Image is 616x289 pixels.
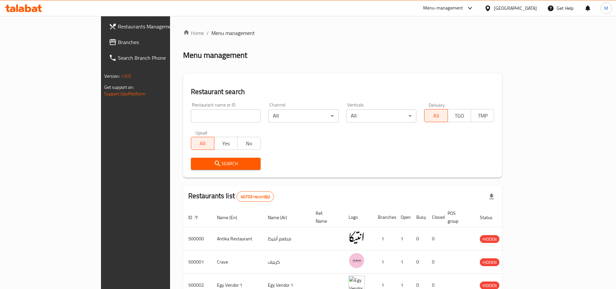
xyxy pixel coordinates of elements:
a: Support.OpsPlatform [104,89,146,98]
span: Name (Ar) [268,214,295,221]
td: 0 [411,227,427,250]
span: TGO [451,111,468,120]
a: Search Branch Phone [104,50,204,66]
span: Menu management [211,29,255,37]
div: Export file [484,189,499,204]
span: Search Branch Phone [118,54,199,62]
button: All [191,137,214,150]
span: Ref. Name [316,209,336,225]
div: Total records count [236,191,274,202]
span: Yes [217,139,235,148]
a: Branches [104,34,204,50]
img: Crave [349,252,365,269]
div: Menu-management [423,4,463,12]
span: All [427,111,445,120]
th: Closed [427,207,442,227]
td: Crave [212,250,263,274]
img: Antika Restaurant [349,229,365,246]
button: TMP [471,109,494,122]
th: Open [395,207,411,227]
span: Branches [118,38,199,46]
span: Status [480,214,501,221]
span: ID [188,214,201,221]
span: All [194,139,212,148]
td: 1 [373,227,395,250]
button: All [424,109,448,122]
div: [GEOGRAPHIC_DATA] [494,5,537,12]
input: Search for restaurant name or ID.. [191,109,261,122]
nav: breadcrumb [183,29,502,37]
span: 1.0.0 [121,72,131,80]
td: مطعم أنتيكا [263,227,310,250]
span: POS group [448,209,467,225]
span: Get support on: [104,83,134,91]
th: Logo [343,207,373,227]
td: 0 [427,250,442,274]
span: HIDDEN [480,235,499,243]
h2: Restaurant search [191,87,494,97]
td: 1 [373,250,395,274]
span: Restaurants Management [118,23,199,30]
th: Busy [411,207,427,227]
span: M [604,5,608,12]
span: 40703 record(s) [237,194,274,200]
label: Delivery [429,103,445,107]
button: Yes [214,137,237,150]
h2: Menu management [183,50,247,60]
button: TGO [448,109,471,122]
div: All [346,109,416,122]
td: Antika Restaurant [212,227,263,250]
span: Version: [104,72,120,80]
span: HIDDEN [480,259,499,266]
button: Search [191,158,261,170]
th: Branches [373,207,395,227]
td: كرييف [263,250,310,274]
label: Upsell [195,130,208,135]
button: No [237,137,261,150]
span: TMP [474,111,492,120]
td: 1 [395,250,411,274]
span: No [240,139,258,148]
h2: Restaurants list [188,191,274,202]
span: Search [196,160,256,168]
a: Restaurants Management [104,19,204,34]
td: 1 [395,227,411,250]
td: 0 [411,250,427,274]
td: 0 [427,227,442,250]
span: Name (En) [217,214,246,221]
li: / [207,29,209,37]
div: All [268,109,338,122]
